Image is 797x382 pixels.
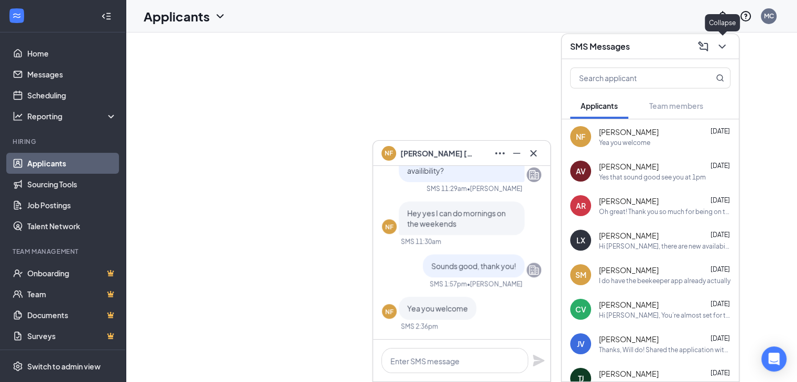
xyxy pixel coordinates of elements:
button: Minimize [508,145,525,162]
span: • [PERSON_NAME] [467,184,522,193]
div: JV [577,339,585,349]
span: [DATE] [711,300,730,308]
div: I do have the beekeeper app already actually [599,276,730,285]
a: Applicants [27,153,117,174]
span: [PERSON_NAME] [599,127,659,137]
button: Cross [525,145,542,162]
svg: Company [528,168,540,181]
span: [DATE] [711,196,730,204]
a: SurveysCrown [27,325,117,346]
div: NF [385,307,394,316]
span: [DATE] [711,369,730,377]
span: [DATE] [711,265,730,273]
button: ChevronDown [714,38,730,55]
input: Search applicant [571,68,695,88]
a: DocumentsCrown [27,305,117,325]
button: ComposeMessage [695,38,712,55]
span: [PERSON_NAME] [599,299,659,310]
svg: ChevronDown [716,40,728,53]
span: Sounds good, thank you! [431,261,516,271]
svg: WorkstreamLogo [12,10,22,21]
a: Sourcing Tools [27,174,117,195]
a: Home [27,43,117,64]
div: Oh great! Thank you so much for being on top of everything :) [599,207,730,216]
h3: SMS Messages [570,41,630,52]
div: Yea you welcome [599,138,650,147]
span: [PERSON_NAME] [599,334,659,344]
span: [PERSON_NAME] [599,196,659,206]
span: • [PERSON_NAME] [467,279,522,288]
a: Scheduling [27,85,117,106]
div: CV [575,304,586,314]
div: Yes that sound good see you at 1pm [599,173,706,182]
span: Team members [649,101,703,110]
div: Thanks, Will do! Shared the application with someone I know, her name is [PERSON_NAME]. Glad to j... [599,345,730,354]
div: Hi [PERSON_NAME], You’re almost set for training. We just need your official work permit. Before ... [599,311,730,320]
div: SM [575,269,586,280]
svg: Company [528,264,540,276]
span: Yea you welcome [407,304,468,313]
div: SMS 11:30am [401,237,441,246]
div: Switch to admin view [27,361,101,372]
span: [DATE] [711,231,730,239]
button: Ellipses [492,145,508,162]
svg: Cross [527,147,540,160]
svg: Ellipses [494,147,506,160]
div: SMS 11:29am [427,184,467,193]
svg: Notifications [716,10,729,23]
svg: Plane [532,354,545,367]
span: [DATE] [711,162,730,170]
a: Talent Network [27,216,117,237]
span: [PERSON_NAME] [599,230,659,241]
h1: Applicants [144,7,210,25]
div: NF [385,222,394,231]
div: SMS 1:57pm [430,279,467,288]
svg: QuestionInfo [739,10,752,23]
svg: Settings [13,361,23,372]
a: Job Postings [27,195,117,216]
svg: Collapse [101,11,112,21]
svg: MagnifyingGlass [716,74,724,82]
a: TeamCrown [27,284,117,305]
div: AR [576,200,586,211]
div: NF [576,131,585,142]
svg: Minimize [510,147,523,160]
div: Open Intercom Messenger [761,346,787,372]
div: Hiring [13,137,115,146]
span: Hey yes I can do mornings on the weekends [407,208,506,228]
span: [PERSON_NAME] [599,161,659,172]
a: Messages [27,64,117,85]
div: Reporting [27,111,117,121]
span: [PERSON_NAME] [599,368,659,379]
span: [DATE] [711,127,730,135]
div: LX [576,235,585,245]
div: SMS 2:36pm [401,322,438,331]
div: AV [576,166,586,176]
svg: ComposeMessage [697,40,709,53]
div: Team Management [13,247,115,256]
div: MC [764,12,774,20]
div: Collapse [705,14,740,31]
span: [PERSON_NAME] [PERSON_NAME] [400,148,474,159]
a: OnboardingCrown [27,263,117,284]
svg: Analysis [13,111,23,121]
div: Hi [PERSON_NAME], there are new availabilities for an interview. This is a reminder to schedule y... [599,242,730,251]
span: Applicants [581,101,618,110]
svg: ChevronDown [214,10,226,23]
span: [DATE] [711,334,730,342]
span: [PERSON_NAME] [599,265,659,275]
